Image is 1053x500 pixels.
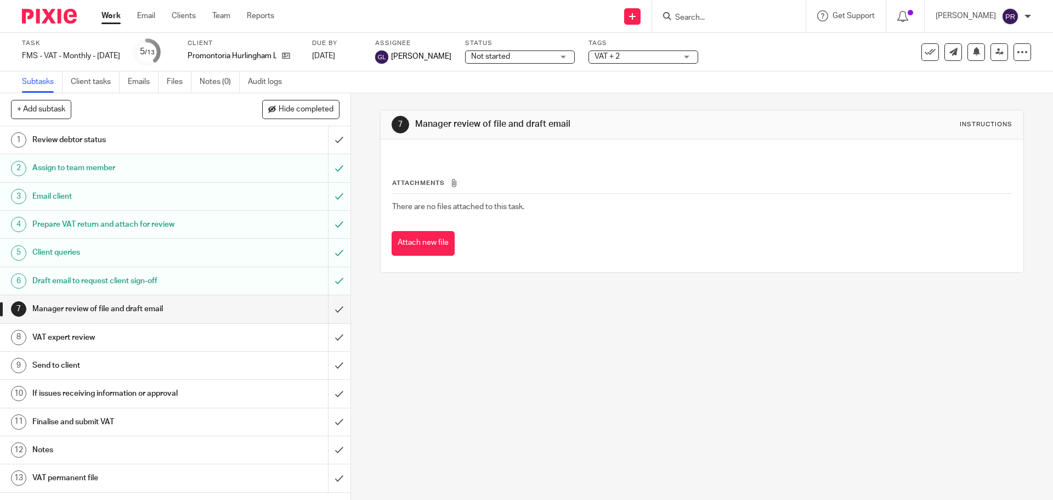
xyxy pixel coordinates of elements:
a: Clients [172,10,196,21]
div: 1 [11,132,26,148]
div: Mark as done [328,464,350,492]
span: Hide completed [279,105,333,114]
div: 7 [11,301,26,317]
img: Greg Lewis [375,50,388,64]
div: 3 [11,189,26,204]
h1: VAT expert review [32,329,222,346]
h1: Review debtor status [32,132,222,148]
h1: Draft email to request client sign-off [32,273,222,289]
h1: Notes [32,442,222,458]
span: [PERSON_NAME] [391,51,451,62]
small: /13 [145,49,155,55]
img: svg%3E [1001,8,1019,25]
h1: VAT permanent file [32,470,222,486]
label: Task [22,39,120,48]
div: 5 [140,46,155,58]
div: Mark as done [328,126,350,154]
label: Assignee [375,39,451,48]
label: Client [188,39,298,48]
div: 8 [11,330,26,345]
div: Instructions [960,120,1012,129]
p: [PERSON_NAME] [936,10,996,21]
h1: Send to client [32,357,222,374]
div: Mark as to do [328,211,350,238]
div: Mark as to do [328,267,350,295]
span: Attachments [392,180,445,186]
div: Mark as done [328,408,350,436]
div: 6 [11,273,26,289]
a: Send new email to Promontoria Hurlingham Ltd [944,43,962,61]
a: Files [167,71,191,93]
i: Open client page [282,52,290,60]
input: Search [674,13,773,23]
button: Hide completed [262,100,339,119]
label: Due by [312,39,361,48]
div: 12 [11,442,26,458]
h1: Finalise and submit VAT [32,414,222,430]
div: Mark as done [328,436,350,464]
p: Promontoria Hurlingham Ltd [188,50,276,61]
a: Reassign task [990,43,1008,61]
label: Tags [588,39,698,48]
div: 4 [11,217,26,232]
div: Mark as to do [328,239,350,266]
span: VAT + 2 [595,53,620,60]
div: 13 [11,470,26,486]
div: FMS - VAT - Monthly - August 2025 [22,50,120,61]
label: Status [465,39,575,48]
div: 9 [11,358,26,373]
div: Mark as done [328,380,350,407]
h1: Manager review of file and draft email [32,301,222,317]
button: Attach new file [392,231,455,256]
h1: Assign to team member [32,160,222,176]
div: Mark as done [328,324,350,351]
a: Audit logs [248,71,290,93]
div: 7 [392,116,409,133]
a: Notes (0) [200,71,240,93]
h1: Manager review of file and draft email [415,119,726,130]
button: + Add subtask [11,100,71,119]
a: Team [212,10,230,21]
div: 2 [11,161,26,176]
img: Pixie [22,9,77,24]
div: Mark as done [328,352,350,379]
a: Work [101,10,121,21]
div: Mark as to do [328,183,350,210]
div: 11 [11,414,26,430]
span: Get Support [833,12,875,20]
a: Subtasks [22,71,63,93]
button: Snooze task [967,43,985,61]
h1: Email client [32,188,222,205]
a: Client tasks [71,71,120,93]
h1: Client queries [32,244,222,261]
span: There are no files attached to this task. [392,203,524,211]
h1: If issues receiving information or approval [32,385,222,402]
div: FMS - VAT - Monthly - [DATE] [22,50,120,61]
div: Mark as done [328,295,350,323]
span: Not started [471,53,510,60]
span: [DATE] [312,52,335,60]
a: Email [137,10,155,21]
h1: Prepare VAT return and attach for review [32,216,222,233]
div: 5 [11,245,26,261]
a: Emails [128,71,158,93]
div: Mark as to do [328,154,350,182]
div: 10 [11,386,26,401]
a: Reports [247,10,274,21]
